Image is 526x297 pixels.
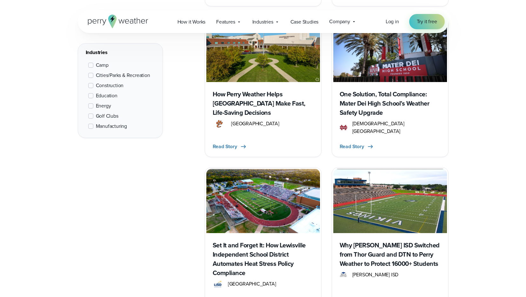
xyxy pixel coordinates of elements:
span: Read Story [340,143,364,150]
img: Bryan ISD Logo [340,271,347,279]
span: Construction [96,82,124,89]
a: One Solution, Total Compliance: Mater Dei High School’s Weather Safety Upgrade [DEMOGRAPHIC_DATA]... [332,17,449,157]
span: Company [329,18,350,25]
span: Try it free [417,18,437,25]
img: Lewisville ISD logo [213,280,223,288]
span: Golf Clubs [96,112,118,120]
h3: Why [PERSON_NAME] ISD Switched from Thor Guard and DTN to Perry Weather to Protect 16000+ Students [340,241,441,268]
button: Read Story [340,143,374,150]
div: Industries [86,49,155,56]
span: Industries [252,18,273,26]
span: Education [96,92,117,100]
img: Bryan isd [333,169,447,233]
span: Camp [96,61,109,69]
span: [DEMOGRAPHIC_DATA][GEOGRAPHIC_DATA] [352,120,441,135]
span: Cities/Parks & Recreation [96,72,150,79]
span: Features [216,18,235,26]
span: Read Story [213,143,237,150]
h3: One Solution, Total Compliance: Mater Dei High School’s Weather Safety Upgrade [340,90,441,117]
h3: Set It and Forget It: How Lewisville Independent School District Automates Heat Stress Policy Com... [213,241,314,278]
a: How Perry Weather Helps [GEOGRAPHIC_DATA] Make Fast, Life-Saving Decisions [GEOGRAPHIC_DATA] Read... [205,17,322,157]
img: Lewisville independent [206,169,320,233]
span: [GEOGRAPHIC_DATA] [228,280,276,288]
a: Log in [386,18,399,25]
span: [GEOGRAPHIC_DATA] [231,120,279,128]
span: How it Works [177,18,206,26]
h3: How Perry Weather Helps [GEOGRAPHIC_DATA] Make Fast, Life-Saving Decisions [213,90,314,117]
span: Case Studies [290,18,319,26]
span: [PERSON_NAME] ISD [352,271,399,279]
span: Energy [96,102,111,110]
span: Manufacturing [96,122,127,130]
button: Read Story [213,143,247,150]
a: Try it free [409,14,445,29]
a: How it Works [172,15,211,28]
a: Case Studies [285,15,324,28]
